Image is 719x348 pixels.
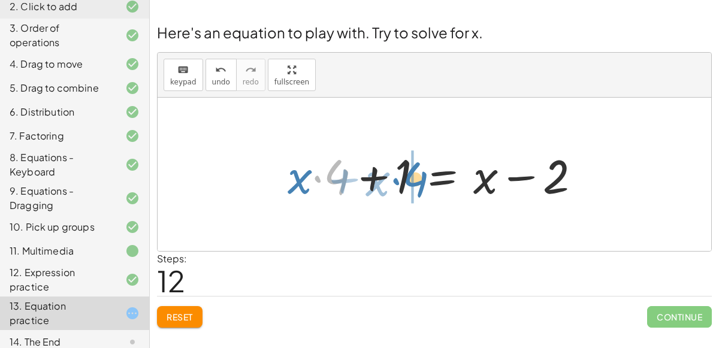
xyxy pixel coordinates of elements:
[157,306,203,328] button: Reset
[212,78,230,86] span: undo
[10,265,106,294] div: 12. Expression practice
[10,81,106,95] div: 5. Drag to combine
[10,21,106,50] div: 3. Order of operations
[236,59,265,91] button: redoredo
[125,220,140,234] i: Task finished and correct.
[10,57,106,71] div: 4. Drag to move
[10,244,106,258] div: 11. Multimedia
[170,78,197,86] span: keypad
[268,59,316,91] button: fullscreen
[157,262,185,299] span: 12
[125,273,140,287] i: Task finished and correct.
[245,63,256,77] i: redo
[177,63,189,77] i: keyboard
[125,57,140,71] i: Task finished and correct.
[10,184,106,213] div: 9. Equations - Dragging
[274,78,309,86] span: fullscreen
[125,191,140,205] i: Task finished and correct.
[10,129,106,143] div: 7. Factoring
[10,150,106,179] div: 8. Equations - Keyboard
[125,306,140,320] i: Task started.
[125,158,140,172] i: Task finished and correct.
[164,59,203,91] button: keyboardkeypad
[243,78,259,86] span: redo
[125,244,140,258] i: Task finished.
[157,252,187,265] label: Steps:
[125,28,140,43] i: Task finished and correct.
[167,311,193,322] span: Reset
[10,299,106,328] div: 13. Equation practice
[10,220,106,234] div: 10. Pick up groups
[206,59,237,91] button: undoundo
[10,105,106,119] div: 6. Distribution
[215,63,226,77] i: undo
[125,81,140,95] i: Task finished and correct.
[157,23,483,41] span: Here's an equation to play with. Try to solve for x.
[125,129,140,143] i: Task finished and correct.
[125,105,140,119] i: Task finished and correct.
